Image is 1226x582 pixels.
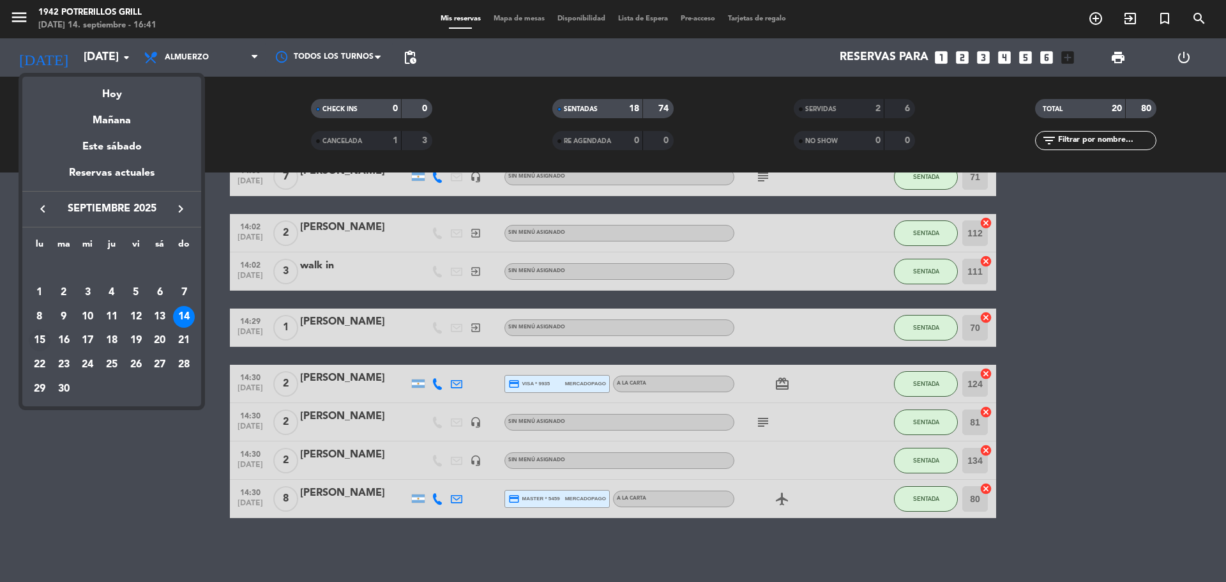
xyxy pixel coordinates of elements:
[173,306,195,328] div: 14
[172,328,196,353] td: 21 de septiembre de 2025
[172,353,196,377] td: 28 de septiembre de 2025
[149,354,170,376] div: 27
[22,77,201,103] div: Hoy
[52,353,76,377] td: 23 de septiembre de 2025
[29,282,50,303] div: 1
[52,237,76,257] th: martes
[125,354,147,376] div: 26
[125,330,147,351] div: 19
[149,330,170,351] div: 20
[169,201,192,217] button: keyboard_arrow_right
[29,306,50,328] div: 8
[125,282,147,303] div: 5
[54,201,169,217] span: septiembre 2025
[173,282,195,303] div: 7
[148,305,172,329] td: 13 de septiembre de 2025
[29,330,50,351] div: 15
[101,282,123,303] div: 4
[52,305,76,329] td: 9 de septiembre de 2025
[22,103,201,129] div: Mañana
[53,282,75,303] div: 2
[77,354,98,376] div: 24
[31,201,54,217] button: keyboard_arrow_left
[27,305,52,329] td: 8 de septiembre de 2025
[29,354,50,376] div: 22
[148,237,172,257] th: sábado
[52,377,76,401] td: 30 de septiembre de 2025
[149,282,170,303] div: 6
[124,305,148,329] td: 12 de septiembre de 2025
[149,306,170,328] div: 13
[173,201,188,217] i: keyboard_arrow_right
[101,330,123,351] div: 18
[148,328,172,353] td: 20 de septiembre de 2025
[75,353,100,377] td: 24 de septiembre de 2025
[173,354,195,376] div: 28
[100,305,124,329] td: 11 de septiembre de 2025
[124,237,148,257] th: viernes
[27,377,52,401] td: 29 de septiembre de 2025
[53,378,75,400] div: 30
[77,282,98,303] div: 3
[100,237,124,257] th: jueves
[22,165,201,191] div: Reservas actuales
[148,280,172,305] td: 6 de septiembre de 2025
[53,330,75,351] div: 16
[101,306,123,328] div: 11
[35,201,50,217] i: keyboard_arrow_left
[100,328,124,353] td: 18 de septiembre de 2025
[100,280,124,305] td: 4 de septiembre de 2025
[22,129,201,165] div: Este sábado
[124,328,148,353] td: 19 de septiembre de 2025
[27,280,52,305] td: 1 de septiembre de 2025
[77,306,98,328] div: 10
[75,237,100,257] th: miércoles
[173,330,195,351] div: 21
[75,328,100,353] td: 17 de septiembre de 2025
[101,354,123,376] div: 25
[148,353,172,377] td: 27 de septiembre de 2025
[75,280,100,305] td: 3 de septiembre de 2025
[52,328,76,353] td: 16 de septiembre de 2025
[29,378,50,400] div: 29
[27,328,52,353] td: 15 de septiembre de 2025
[53,306,75,328] div: 9
[53,354,75,376] div: 23
[100,353,124,377] td: 25 de septiembre de 2025
[77,330,98,351] div: 17
[124,280,148,305] td: 5 de septiembre de 2025
[172,280,196,305] td: 7 de septiembre de 2025
[52,280,76,305] td: 2 de septiembre de 2025
[124,353,148,377] td: 26 de septiembre de 2025
[172,305,196,329] td: 14 de septiembre de 2025
[125,306,147,328] div: 12
[27,353,52,377] td: 22 de septiembre de 2025
[27,237,52,257] th: lunes
[172,237,196,257] th: domingo
[75,305,100,329] td: 10 de septiembre de 2025
[27,256,196,280] td: SEP.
